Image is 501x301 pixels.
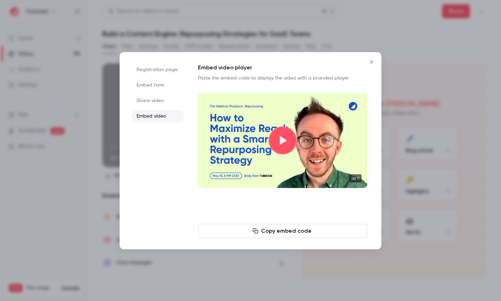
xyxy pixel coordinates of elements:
li: Registration page [131,63,184,76]
section: Cover [198,93,367,188]
h1: Embed video player [198,63,367,72]
p: Paste the embed code to display the video with a branded player [198,75,367,82]
li: Embed video [131,110,184,123]
button: Close [364,55,379,69]
button: Play video [268,126,297,155]
li: Embed form [131,79,184,92]
button: Copy embed code [198,224,367,238]
time: 58:11 [349,174,362,182]
li: Share video [131,94,184,107]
